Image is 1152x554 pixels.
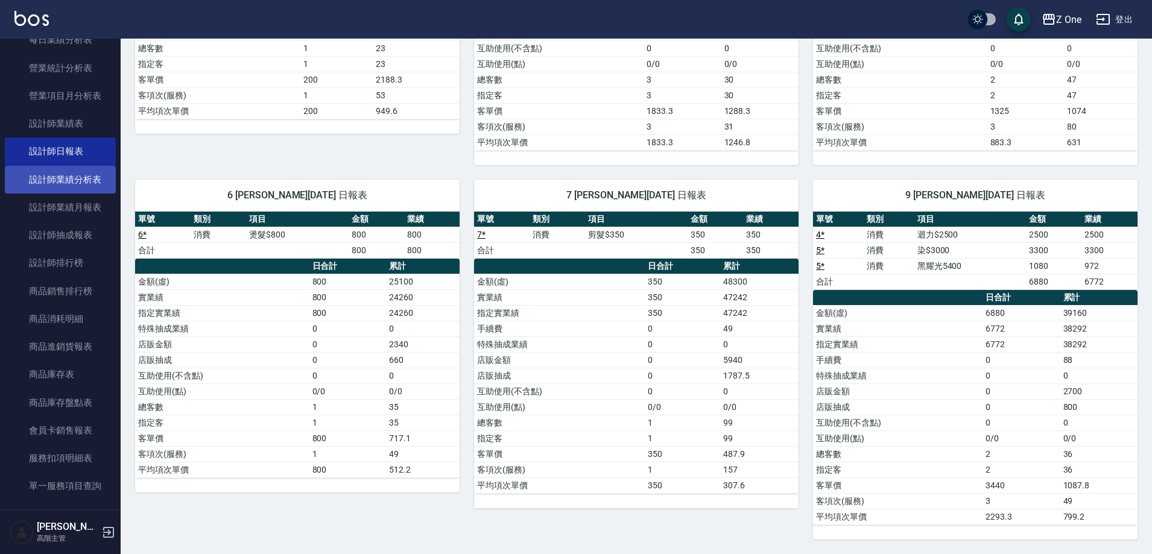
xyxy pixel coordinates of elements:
[1060,368,1138,383] td: 0
[644,119,721,134] td: 3
[720,305,799,321] td: 47242
[645,446,720,462] td: 350
[644,56,721,72] td: 0/0
[5,82,116,110] a: 營業項目月分析表
[309,415,386,430] td: 1
[135,274,309,289] td: 金額(虛)
[645,430,720,446] td: 1
[474,321,645,336] td: 手續費
[720,446,799,462] td: 487.9
[135,259,460,478] table: a dense table
[5,194,116,221] a: 設計師業績月報表
[645,274,720,289] td: 350
[1064,119,1138,134] td: 80
[1060,352,1138,368] td: 88
[743,227,799,242] td: 350
[474,336,645,352] td: 特殊抽成業績
[474,72,644,87] td: 總客數
[530,227,585,242] td: 消費
[720,415,799,430] td: 99
[5,333,116,360] a: 商品進銷貨報表
[983,290,1060,306] th: 日合計
[644,134,721,150] td: 1833.3
[5,249,116,277] a: 設計師排行榜
[135,56,300,72] td: 指定客
[585,212,687,227] th: 項目
[309,274,386,289] td: 800
[135,242,191,258] td: 合計
[983,446,1060,462] td: 2
[987,56,1064,72] td: 0/0
[645,336,720,352] td: 0
[983,305,1060,321] td: 6880
[864,242,914,258] td: 消費
[813,305,983,321] td: 金額(虛)
[1060,321,1138,336] td: 38292
[645,462,720,477] td: 1
[309,383,386,399] td: 0/0
[721,119,799,134] td: 31
[644,103,721,119] td: 1833.3
[1081,242,1138,258] td: 3300
[688,227,743,242] td: 350
[474,399,645,415] td: 互助使用(點)
[386,462,460,477] td: 512.2
[135,212,460,259] table: a dense table
[721,72,799,87] td: 30
[864,212,914,227] th: 類別
[474,212,799,259] table: a dense table
[309,446,386,462] td: 1
[1060,336,1138,352] td: 38292
[813,72,987,87] td: 總客數
[404,212,460,227] th: 業績
[135,87,300,103] td: 客項次(服務)
[813,40,987,56] td: 互助使用(不含點)
[386,321,460,336] td: 0
[720,321,799,336] td: 49
[983,321,1060,336] td: 6772
[721,103,799,119] td: 1288.3
[135,399,309,415] td: 總客數
[309,289,386,305] td: 800
[720,259,799,274] th: 累計
[5,472,116,500] a: 單一服務項目查詢
[987,40,1064,56] td: 0
[813,321,983,336] td: 實業績
[474,259,799,494] table: a dense table
[386,399,460,415] td: 35
[474,462,645,477] td: 客項次(服務)
[1081,212,1138,227] th: 業績
[530,212,585,227] th: 類別
[474,56,644,72] td: 互助使用(點)
[720,399,799,415] td: 0/0
[813,415,983,430] td: 互助使用(不含點)
[828,189,1123,201] span: 9 [PERSON_NAME][DATE] 日報表
[349,227,404,242] td: 800
[1060,305,1138,321] td: 39160
[300,40,373,56] td: 1
[474,40,644,56] td: 互助使用(不含點)
[914,242,1026,258] td: 染$3000
[386,368,460,383] td: 0
[720,430,799,446] td: 99
[813,368,983,383] td: 特殊抽成業績
[1060,430,1138,446] td: 0/0
[135,462,309,477] td: 平均項次單價
[474,134,644,150] td: 平均項次單價
[813,477,983,493] td: 客單價
[150,189,445,201] span: 6 [PERSON_NAME][DATE] 日報表
[135,446,309,462] td: 客項次(服務)
[720,368,799,383] td: 1787.5
[373,72,460,87] td: 2188.3
[386,305,460,321] td: 24260
[309,399,386,415] td: 1
[1064,56,1138,72] td: 0/0
[5,360,116,388] a: 商品庫存表
[135,103,300,119] td: 平均項次單價
[813,430,983,446] td: 互助使用(點)
[983,383,1060,399] td: 0
[5,444,116,472] a: 服務扣項明細表
[1060,446,1138,462] td: 36
[813,119,987,134] td: 客項次(服務)
[983,336,1060,352] td: 6772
